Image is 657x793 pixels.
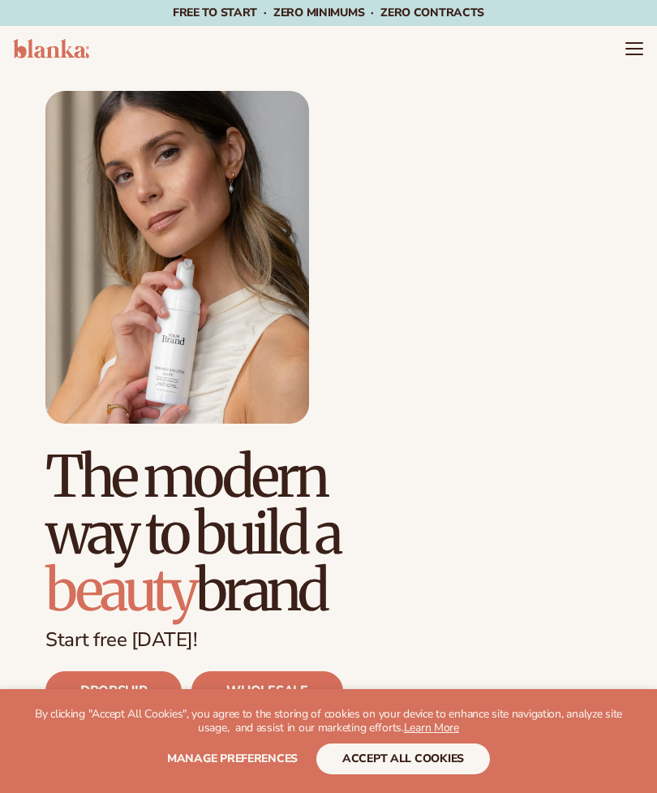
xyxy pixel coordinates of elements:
[625,39,644,58] summary: Menu
[45,554,195,626] span: beauty
[167,743,298,774] button: Manage preferences
[404,720,459,735] a: Learn More
[191,671,342,710] a: WHOLESALE
[173,5,484,20] span: Free to start · ZERO minimums · ZERO contracts
[45,448,612,618] h1: The modern way to build a brand
[13,39,89,58] img: logo
[167,751,298,766] span: Manage preferences
[45,91,309,424] img: Blanka hero private label beauty Female holding tanning mousse
[316,743,490,774] button: accept all cookies
[45,628,612,652] p: Start free [DATE]!
[45,671,182,710] a: DROPSHIP
[32,708,625,735] p: By clicking "Accept All Cookies", you agree to the storing of cookies on your device to enhance s...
